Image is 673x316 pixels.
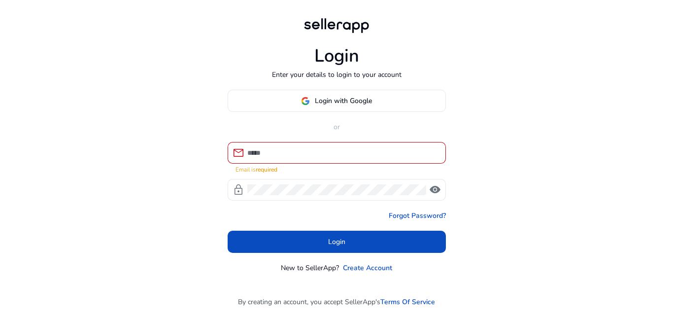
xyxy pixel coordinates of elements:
a: Create Account [343,263,392,273]
button: Login [228,231,446,253]
h1: Login [314,45,359,67]
mat-error: Email is [236,164,438,174]
span: lock [233,184,244,196]
img: google-logo.svg [301,97,310,105]
p: or [228,122,446,132]
a: Terms Of Service [380,297,435,307]
p: New to SellerApp? [281,263,339,273]
p: Enter your details to login to your account [272,70,402,80]
span: visibility [429,184,441,196]
span: Login [328,237,345,247]
span: Login with Google [315,96,372,106]
button: Login with Google [228,90,446,112]
span: mail [233,147,244,159]
a: Forgot Password? [389,211,446,221]
strong: required [256,166,277,174]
